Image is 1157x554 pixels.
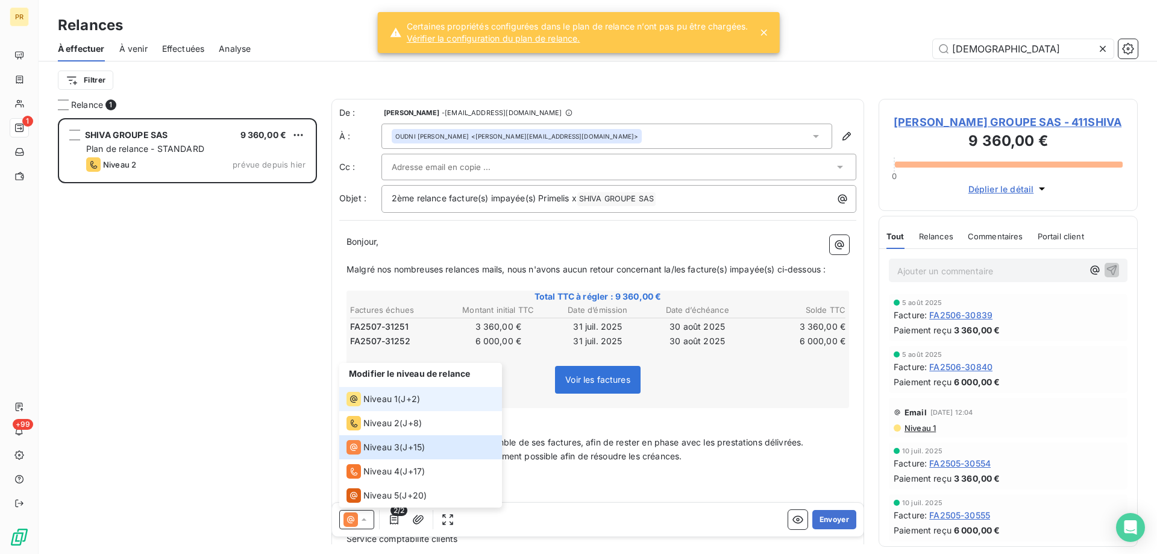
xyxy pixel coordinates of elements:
span: À venir [119,43,148,55]
span: - [EMAIL_ADDRESS][DOMAIN_NAME] [442,109,562,116]
span: 5 août 2025 [902,351,942,358]
span: 3 360,00 € [954,472,1000,485]
label: Cc : [339,161,381,173]
span: Niveau 2 [363,417,400,429]
span: De : [339,107,381,119]
span: Paiement reçu [894,472,952,485]
img: Logo LeanPay [10,527,29,547]
div: ( [346,392,420,406]
span: 1 [22,116,33,127]
span: Portail client [1038,231,1084,241]
span: Total TTC à régler : 9 360,00 € [348,291,847,303]
input: Rechercher [933,39,1114,58]
span: Niveau 1 [363,393,398,405]
td: 30 août 2025 [648,320,747,333]
div: ( [346,464,425,479]
div: grid [58,118,317,554]
td: 31 juil. 2025 [548,335,647,348]
span: Facture : [894,509,927,521]
span: 6 000,00 € [954,376,1000,388]
span: Paiement reçu [894,324,952,336]
span: J+8 ) [403,417,422,429]
td: 30 août 2025 [648,335,747,348]
span: Niveau 2 [103,160,136,169]
span: Email [905,408,927,417]
span: 2ème relance facture(s) impayée(s) Primelis x [392,193,577,203]
span: Paiement reçu [894,524,952,537]
span: SHIVA GROUPE SAS [577,192,656,206]
span: prévue depuis hier [233,160,306,169]
th: Date d’échéance [648,304,747,316]
span: Facture : [894,309,927,321]
span: J+20 ) [402,489,427,502]
button: Filtrer [58,71,113,90]
div: ( [346,488,427,503]
span: Modifier le niveau de relance [349,368,470,379]
div: ( [346,416,422,430]
span: +99 [13,419,33,430]
span: Certaines propriétés configurées dans le plan de relance n’ont pas pu être chargées. [407,20,748,33]
span: Analyse [219,43,251,55]
button: Déplier le détail [965,182,1052,196]
label: À : [339,130,381,142]
span: FA2505-30554 [929,457,991,470]
span: 10 juil. 2025 [902,447,942,455]
span: Niveau 5 [363,489,399,502]
a: Vérifier la configuration du plan de relance. [407,33,748,45]
span: 5 août 2025 [902,299,942,306]
span: [DATE] 12:04 [930,409,973,416]
span: À effectuer [58,43,105,55]
span: Commentaires [968,231,1023,241]
span: Merci de nous contacter le plus rapidement possible afin de résoudre les créances. [346,451,682,461]
span: Paiement reçu [894,376,952,388]
div: Open Intercom Messenger [1116,513,1145,542]
span: OUDNI [PERSON_NAME] [395,132,469,140]
span: 2/2 [390,505,407,516]
span: Tout [886,231,905,241]
span: 9 360,00 € [240,130,287,140]
span: FA2506-30840 [929,360,992,373]
td: 3 360,00 € [449,320,547,333]
span: Bonjour, [346,236,378,247]
span: Facture : [894,457,927,470]
span: Il devient urgent de régulariser l'ensemble de ses factures, afin de rester en phase avec les pre... [346,437,803,447]
span: 1 [105,99,116,110]
span: Déplier le détail [968,183,1034,195]
td: 31 juil. 2025 [548,320,647,333]
span: 0 [892,171,897,181]
button: Envoyer [812,510,856,529]
span: Malgré nos nombreuses relances mails, nous n'avons aucun retour concernant la/les facture(s) impa... [346,264,826,274]
span: Relances [919,231,953,241]
input: Adresse email en copie ... [392,158,521,176]
h3: 9 360,00 € [894,130,1123,154]
th: Factures échues [350,304,448,316]
th: Montant initial TTC [449,304,547,316]
th: Date d’émission [548,304,647,316]
span: Plan de relance - STANDARD [86,143,204,154]
td: 6 000,00 € [449,335,547,348]
span: Objet : [339,193,366,203]
span: 3 360,00 € [954,324,1000,336]
span: [PERSON_NAME] [384,109,439,116]
h3: Relances [58,14,123,36]
span: J+2 ) [401,393,420,405]
th: Solde TTC [748,304,846,316]
span: Relance [71,99,103,111]
div: ( [346,440,425,455]
span: Niveau 1 [903,423,936,433]
span: Voir les factures [565,374,630,385]
td: 6 000,00 € [748,335,846,348]
div: <[PERSON_NAME][EMAIL_ADDRESS][DOMAIN_NAME]> [395,132,638,140]
span: Niveau 4 [363,465,400,477]
span: [PERSON_NAME] GROUPE SAS - 411SHIVA [894,114,1123,130]
span: FA2507-31251 [350,321,409,333]
span: Niveau 3 [363,441,400,453]
span: J+15 ) [403,441,425,453]
span: 6 000,00 € [954,524,1000,537]
span: FA2505-30555 [929,509,990,521]
span: FA2507-31252 [350,335,410,347]
span: SHIVA GROUPE SAS [85,130,168,140]
span: Effectuées [162,43,205,55]
td: 3 360,00 € [748,320,846,333]
span: Service comptabilité clients [346,534,457,544]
